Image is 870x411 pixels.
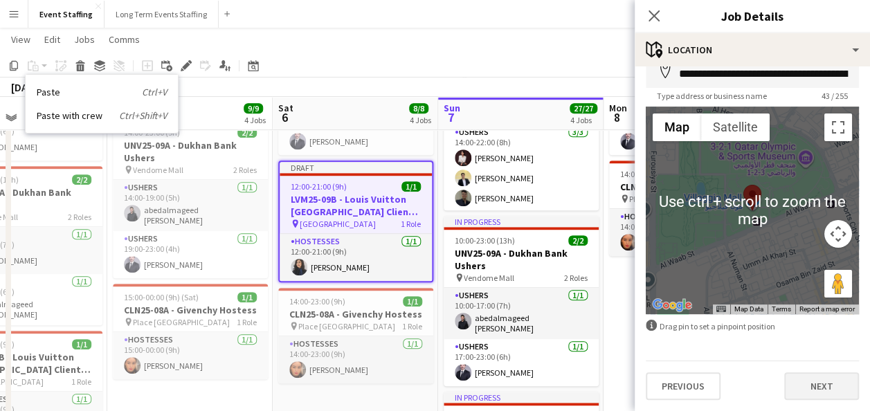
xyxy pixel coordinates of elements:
span: Vendome Mall [133,165,183,175]
button: Show street map [653,113,701,141]
span: 2 Roles [233,165,257,175]
span: 27/27 [570,103,597,113]
button: Show satellite imagery [701,113,770,141]
div: [DATE] [11,80,43,94]
app-card-role: Hostesses1/115:00-00:00 (9h)[PERSON_NAME] [113,332,268,379]
div: In progress [444,392,599,403]
span: 8/8 [409,103,428,113]
h3: Job Details [635,7,870,25]
app-job-card: Draft12:00-21:00 (9h)1/1LVM25-09B - Louis Vuitton [GEOGRAPHIC_DATA] Client Advisor [GEOGRAPHIC_DA... [278,161,433,282]
span: Jobs [74,33,95,46]
span: 1 Role [402,321,422,331]
span: 1/1 [403,296,422,307]
button: Toggle fullscreen view [824,113,852,141]
span: 2/2 [237,127,257,138]
span: Comms [109,33,140,46]
app-job-card: In progress10:00-23:00 (13h)2/2UNV25-09A - Dukhan Bank Ushers Vendome Mall2 RolesUshers1/110:00-1... [444,216,599,386]
app-job-card: 14:00-23:00 (9h)2/2UNV25-09A - Dukhan Bank Ushers Vendome Mall2 RolesUshers1/114:00-19:00 (5h)abe... [113,119,268,278]
span: 8 [607,109,627,125]
app-card-role: Hostesses1/112:00-21:00 (9h)[PERSON_NAME] [280,234,432,281]
button: Map Data [734,304,763,314]
app-card-role: Ushers1/117:00-23:00 (6h)[PERSON_NAME] [609,108,764,155]
span: 1 Role [71,376,91,387]
span: Edit [44,33,60,46]
a: Comms [103,30,145,48]
h3: LVM25-09B - Louis Vuitton [GEOGRAPHIC_DATA] Client Advisor [280,193,432,218]
h3: UNV25-09A - Dukhan Bank Ushers [113,139,268,164]
span: 9/9 [244,103,263,113]
button: Event Staffing [28,1,105,28]
h3: CLN25-08A - Givenchy Hostess [113,304,268,316]
a: Edit [39,30,66,48]
a: Report a map error [799,305,855,313]
app-job-card: 15:00-00:00 (9h) (Sat)1/1CLN25-08A - Givenchy Hostess Place [GEOGRAPHIC_DATA]1 RoleHostesses1/115... [113,284,268,379]
span: 2 Roles [564,273,588,283]
i: Ctrl+V [142,86,167,98]
span: 1 Role [237,317,257,327]
a: Paste [37,86,167,98]
app-card-role: Ushers1/114:00-19:00 (5h)abedalmageed [PERSON_NAME] [113,180,268,231]
app-card-role: Ushers1/117:00-23:00 (6h)[PERSON_NAME] [444,339,599,386]
span: Place [GEOGRAPHIC_DATA] [133,317,230,327]
span: 14:00-23:00 (9h) [620,169,676,179]
button: Map camera controls [824,220,852,248]
button: Previous [646,372,721,400]
span: 2 Roles [68,212,91,222]
div: Draft [280,162,432,173]
div: In progress [444,216,599,227]
span: 1/1 [237,292,257,302]
a: Jobs [69,30,100,48]
div: 4 Jobs [244,115,266,125]
img: Google [649,296,695,314]
app-job-card: 14:00-23:00 (9h)1/1CLN25-08A - Givenchy Hostess Place [GEOGRAPHIC_DATA]1 RoleHostesses1/114:00-23... [278,288,433,383]
div: Drag pin to set a pinpoint position [646,320,859,333]
div: Location [635,33,870,66]
a: Terms (opens in new tab) [772,305,791,313]
button: Drag Pegman onto the map to open Street View [824,270,852,298]
span: 7 [442,109,460,125]
i: Ctrl+Shift+V [119,109,167,122]
app-card-role: Ushers1/110:00-17:00 (7h)abedalmageed [PERSON_NAME] [444,288,599,339]
span: 1/1 [72,339,91,349]
div: 4 Jobs [410,115,431,125]
span: 1/1 [401,181,421,192]
h3: CLN25-08A - Givenchy Hostess [278,308,433,320]
span: Type address or business name [646,91,778,101]
app-card-role: Ushers3/314:00-22:00 (8h)[PERSON_NAME][PERSON_NAME][PERSON_NAME] [444,125,599,212]
a: Paste with crew [37,109,167,122]
span: 1 Role [401,219,421,229]
span: Place [GEOGRAPHIC_DATA] [629,194,726,204]
button: Keyboard shortcuts [716,304,726,314]
span: Place [GEOGRAPHIC_DATA] [298,321,395,331]
span: Vendome Mall [464,273,514,283]
div: 4 Jobs [570,115,597,125]
div: 14:00-23:00 (9h)1/1CLN25-08A - Givenchy Hostess Place [GEOGRAPHIC_DATA]1 RoleHostesses1/114:00-23... [609,161,764,256]
span: Mon [609,102,627,114]
button: Long Term Events Staffing [105,1,219,28]
h3: CLN25-08A - Givenchy Hostess [609,181,764,193]
h3: UNV25-09A - Dukhan Bank Ushers [444,247,599,272]
span: 43 / 255 [810,91,859,101]
a: View [6,30,36,48]
span: Sat [278,102,293,114]
button: Next [784,372,859,400]
app-card-role: Ushers1/117:00-23:00 (6h)[PERSON_NAME] [278,108,433,155]
span: 6 [276,109,293,125]
a: Open this area in Google Maps (opens a new window) [649,296,695,314]
span: 14:00-23:00 (9h) [289,296,345,307]
span: Sun [444,102,460,114]
app-card-role: Hostesses1/114:00-23:00 (9h)[PERSON_NAME] [278,336,433,383]
span: 12:00-21:00 (9h) [291,181,347,192]
span: 10:00-23:00 (13h) [455,235,515,246]
span: 2/2 [568,235,588,246]
span: 2/2 [72,174,91,185]
span: [GEOGRAPHIC_DATA] [300,219,376,229]
span: View [11,33,30,46]
app-card-role: Hostesses1/114:00-23:00 (9h)[PERSON_NAME] [609,209,764,256]
span: 15:00-00:00 (9h) (Sat) [124,292,199,302]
